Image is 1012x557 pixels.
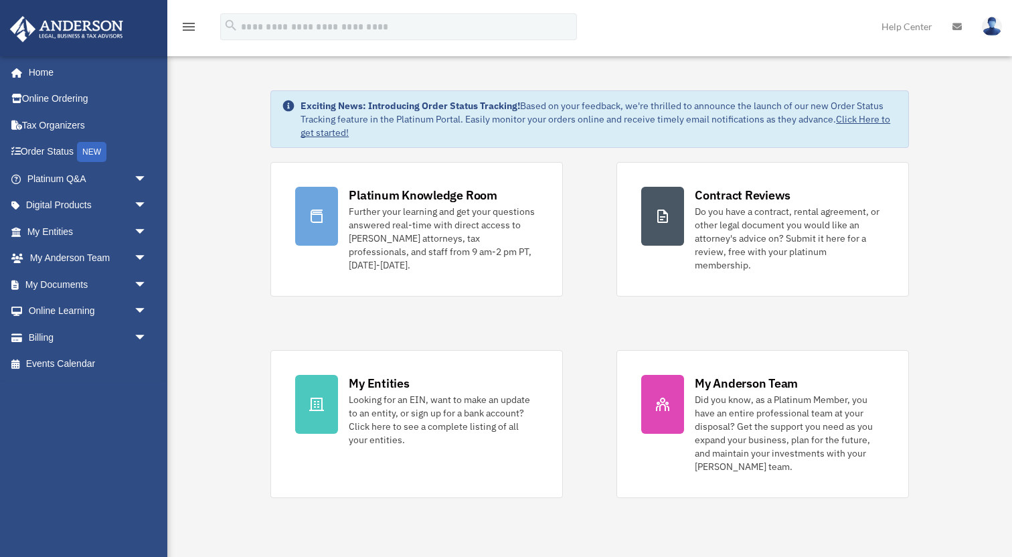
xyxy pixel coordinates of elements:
div: Do you have a contract, rental agreement, or other legal document you would like an attorney's ad... [695,205,884,272]
div: Contract Reviews [695,187,790,204]
span: arrow_drop_down [134,218,161,246]
img: User Pic [982,17,1002,36]
div: Platinum Knowledge Room [349,187,497,204]
div: Did you know, as a Platinum Member, you have an entire professional team at your disposal? Get th... [695,393,884,473]
div: Looking for an EIN, want to make an update to an entity, or sign up for a bank account? Click her... [349,393,538,447]
a: Events Calendar [9,351,167,378]
a: Platinum Knowledge Room Further your learning and get your questions answered real-time with dire... [270,162,563,297]
img: Anderson Advisors Platinum Portal [6,16,127,42]
strong: Exciting News: Introducing Order Status Tracking! [301,100,520,112]
a: Tax Organizers [9,112,167,139]
a: My Documentsarrow_drop_down [9,271,167,298]
a: My Anderson Teamarrow_drop_down [9,245,167,272]
a: Online Learningarrow_drop_down [9,298,167,325]
div: Further your learning and get your questions answered real-time with direct access to [PERSON_NAM... [349,205,538,272]
a: Contract Reviews Do you have a contract, rental agreement, or other legal document you would like... [616,162,909,297]
a: My Anderson Team Did you know, as a Platinum Member, you have an entire professional team at your... [616,350,909,498]
a: Digital Productsarrow_drop_down [9,192,167,219]
span: arrow_drop_down [134,165,161,193]
span: arrow_drop_down [134,192,161,220]
i: menu [181,19,197,35]
span: arrow_drop_down [134,298,161,325]
span: arrow_drop_down [134,245,161,272]
a: Platinum Q&Aarrow_drop_down [9,165,167,192]
a: My Entitiesarrow_drop_down [9,218,167,245]
span: arrow_drop_down [134,324,161,351]
div: My Anderson Team [695,375,798,392]
a: Billingarrow_drop_down [9,324,167,351]
span: arrow_drop_down [134,271,161,299]
a: Order StatusNEW [9,139,167,166]
a: My Entities Looking for an EIN, want to make an update to an entity, or sign up for a bank accoun... [270,350,563,498]
div: NEW [77,142,106,162]
a: menu [181,23,197,35]
a: Home [9,59,161,86]
a: Click Here to get started! [301,113,890,139]
div: Based on your feedback, we're thrilled to announce the launch of our new Order Status Tracking fe... [301,99,898,139]
i: search [224,18,238,33]
a: Online Ordering [9,86,167,112]
div: My Entities [349,375,409,392]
